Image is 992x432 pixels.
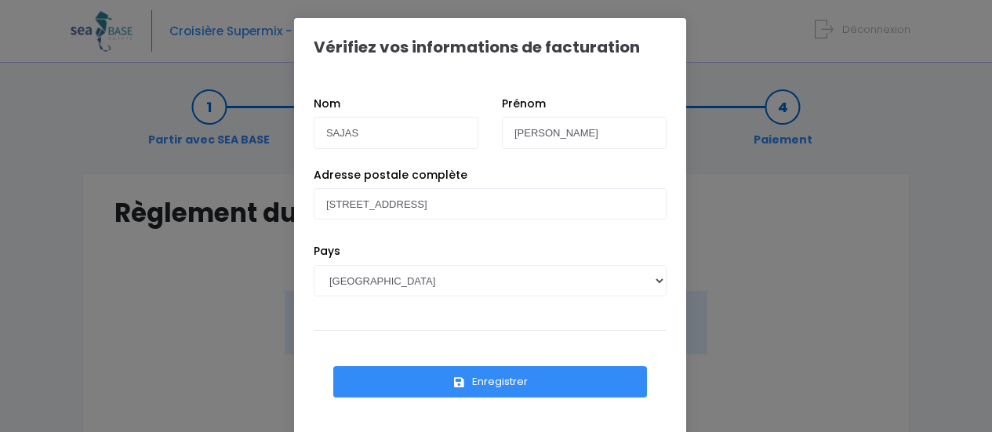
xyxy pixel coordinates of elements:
label: Prénom [502,96,546,112]
label: Nom [314,96,340,112]
label: Adresse postale complète [314,167,467,183]
button: Enregistrer [333,366,647,398]
h1: Vérifiez vos informations de facturation [314,38,640,56]
label: Pays [314,243,340,260]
